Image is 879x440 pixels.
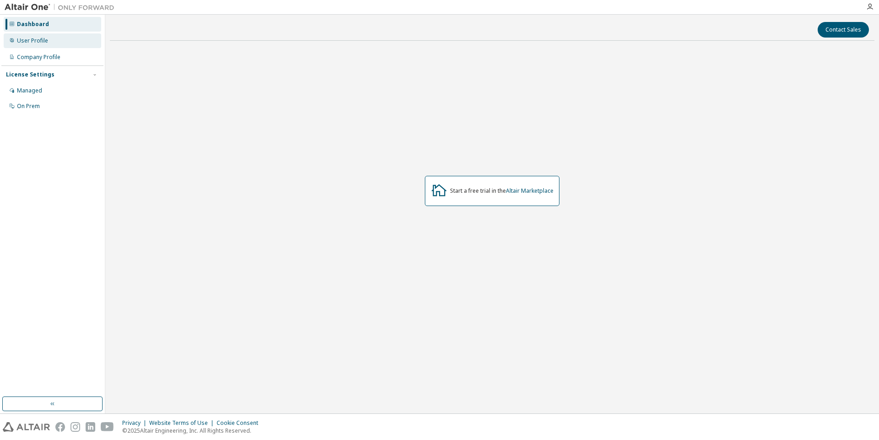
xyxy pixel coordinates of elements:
img: linkedin.svg [86,422,95,432]
div: User Profile [17,37,48,44]
img: instagram.svg [71,422,80,432]
div: On Prem [17,103,40,110]
div: Privacy [122,419,149,427]
img: youtube.svg [101,422,114,432]
img: altair_logo.svg [3,422,50,432]
div: Cookie Consent [217,419,264,427]
div: Start a free trial in the [450,187,553,195]
div: Website Terms of Use [149,419,217,427]
div: Managed [17,87,42,94]
div: Company Profile [17,54,60,61]
button: Contact Sales [818,22,869,38]
div: License Settings [6,71,54,78]
img: facebook.svg [55,422,65,432]
img: Altair One [5,3,119,12]
a: Altair Marketplace [506,187,553,195]
div: Dashboard [17,21,49,28]
p: © 2025 Altair Engineering, Inc. All Rights Reserved. [122,427,264,435]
